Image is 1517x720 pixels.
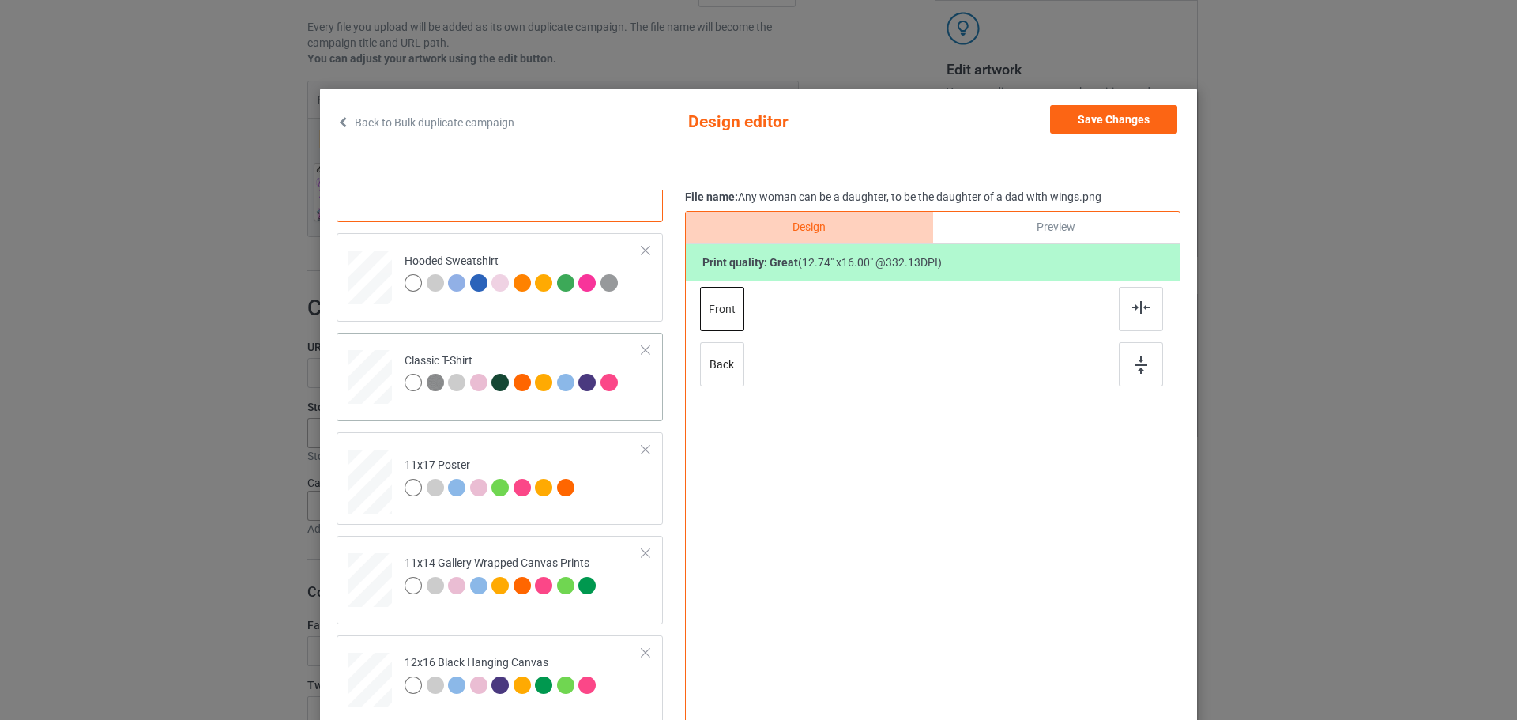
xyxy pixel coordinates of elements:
[405,254,622,291] div: Hooded Sweatshirt
[688,105,877,140] span: Design editor
[337,105,514,140] a: Back to Bulk duplicate campaign
[337,432,663,525] div: 11x17 Poster
[405,458,578,495] div: 11x17 Poster
[770,256,798,269] span: great
[427,374,444,391] img: heather_texture.png
[405,655,600,692] div: 12x16 Black Hanging Canvas
[1135,356,1147,374] img: svg+xml;base64,PD94bWwgdmVyc2lvbj0iMS4wIiBlbmNvZGluZz0iVVRGLTgiPz4KPHN2ZyB3aWR0aD0iMTZweCIgaGVpZ2...
[337,536,663,624] div: 11x14 Gallery Wrapped Canvas Prints
[686,212,932,243] div: Design
[337,333,663,421] div: Classic T-Shirt
[405,353,622,390] div: Classic T-Shirt
[337,233,663,322] div: Hooded Sweatshirt
[1132,301,1150,314] img: svg+xml;base64,PD94bWwgdmVyc2lvbj0iMS4wIiBlbmNvZGluZz0iVVRGLTgiPz4KPHN2ZyB3aWR0aD0iMjJweCIgaGVpZ2...
[702,256,798,269] b: Print quality:
[700,342,744,386] div: back
[685,190,738,203] span: File name:
[798,256,942,269] span: ( 12.74 " x 16.00 " @ 332.13 DPI)
[933,212,1180,243] div: Preview
[738,190,1101,203] span: Any woman can be a daughter, to be the daughter of a dad with wings.png
[1050,105,1177,134] button: Save Changes
[405,556,600,593] div: 11x14 Gallery Wrapped Canvas Prints
[700,287,744,331] div: front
